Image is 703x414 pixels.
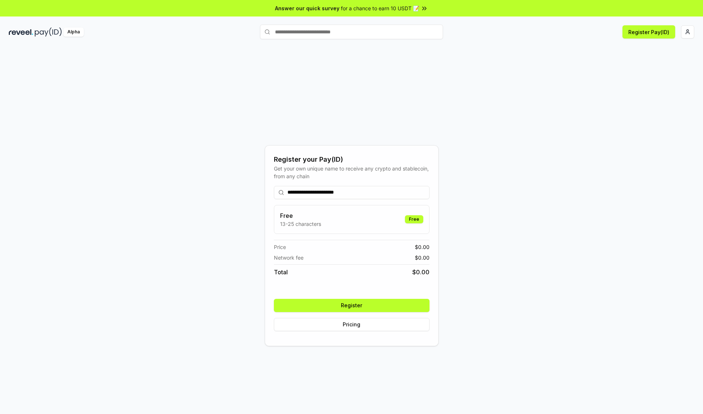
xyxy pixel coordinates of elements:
[405,215,423,223] div: Free
[341,4,419,12] span: for a chance to earn 10 USDT 📝
[274,299,429,312] button: Register
[274,243,286,251] span: Price
[274,254,304,261] span: Network fee
[415,243,429,251] span: $ 0.00
[412,268,429,276] span: $ 0.00
[275,4,339,12] span: Answer our quick survey
[63,28,84,37] div: Alpha
[280,220,321,228] p: 13-25 characters
[274,165,429,180] div: Get your own unique name to receive any crypto and stablecoin, from any chain
[274,268,288,276] span: Total
[280,211,321,220] h3: Free
[9,28,33,37] img: reveel_dark
[622,25,675,39] button: Register Pay(ID)
[274,318,429,331] button: Pricing
[415,254,429,261] span: $ 0.00
[274,154,429,165] div: Register your Pay(ID)
[35,28,62,37] img: pay_id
